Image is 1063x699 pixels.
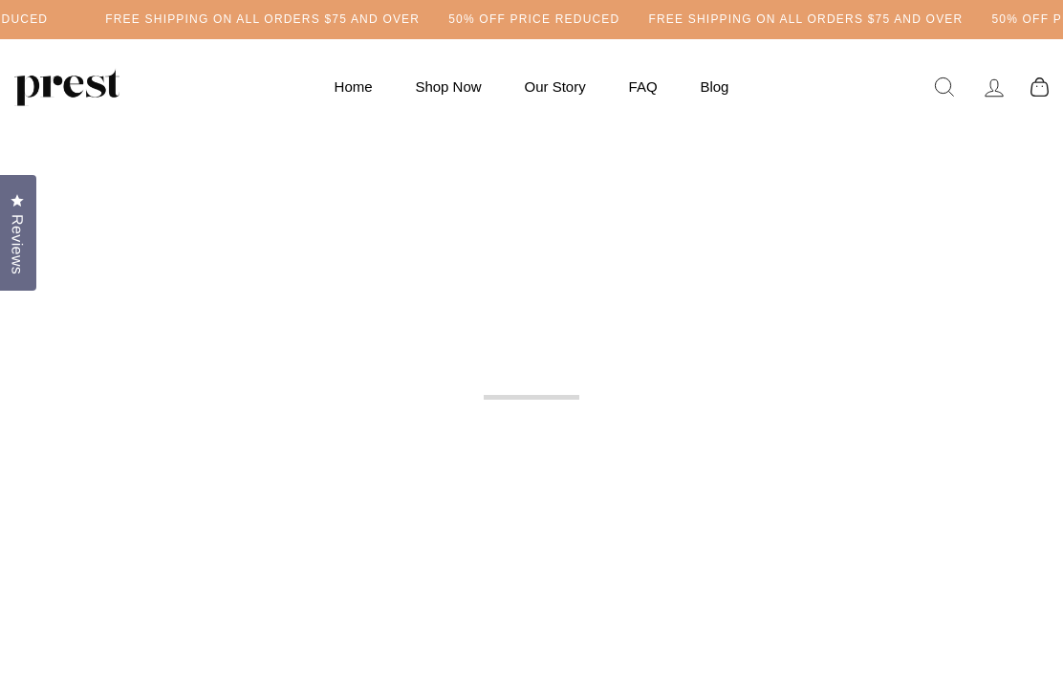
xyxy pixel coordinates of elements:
a: Shop Now [396,68,500,105]
a: Blog [681,68,748,105]
h5: Free Shipping on all orders $75 and over [105,11,420,28]
a: Our Story [506,68,605,105]
span: Reviews [5,214,30,274]
ul: Primary [315,68,748,105]
a: Home [315,68,392,105]
img: PREST ORGANICS [14,68,119,106]
h5: Free Shipping on all orders $75 and over [648,11,963,28]
h5: 50% OFF PRICE REDUCED [448,11,619,28]
a: FAQ [610,68,677,105]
